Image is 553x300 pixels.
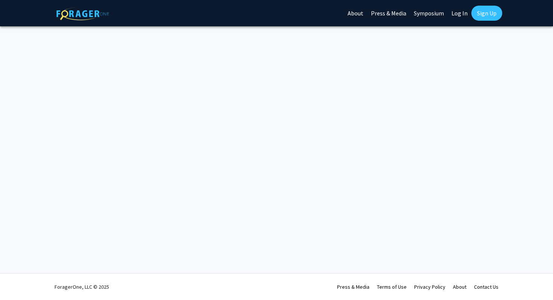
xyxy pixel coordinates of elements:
a: Contact Us [474,283,498,290]
div: ForagerOne, LLC © 2025 [55,274,109,300]
a: About [453,283,466,290]
img: ForagerOne Logo [56,7,109,20]
a: Sign Up [471,6,502,21]
a: Privacy Policy [414,283,445,290]
a: Press & Media [337,283,369,290]
a: Terms of Use [377,283,407,290]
